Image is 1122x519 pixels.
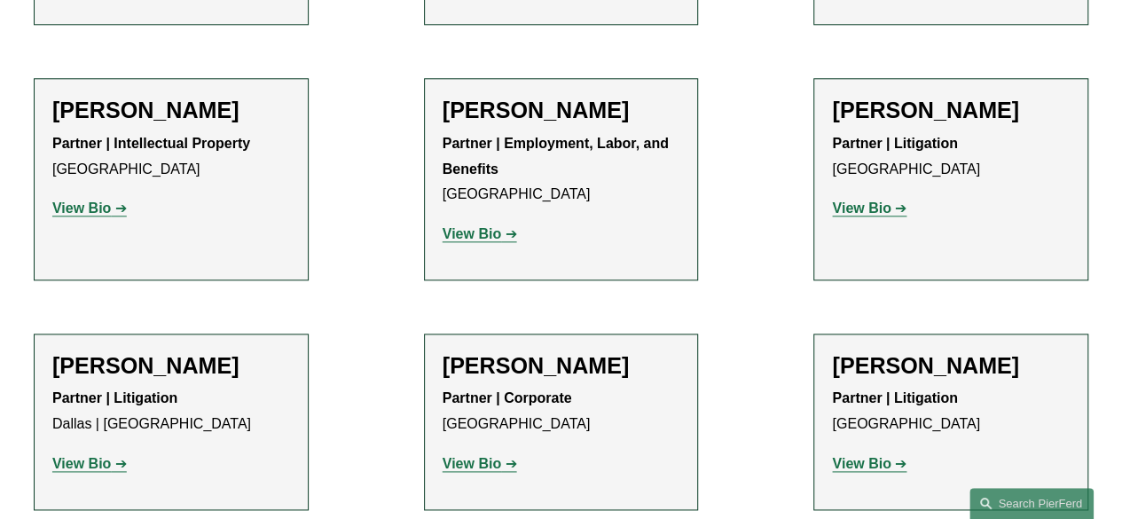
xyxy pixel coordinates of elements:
a: View Bio [52,456,127,471]
a: View Bio [443,226,517,241]
p: [GEOGRAPHIC_DATA] [443,386,680,437]
strong: View Bio [52,456,111,471]
strong: Partner | Litigation [832,136,957,151]
p: [GEOGRAPHIC_DATA] [832,131,1070,183]
strong: View Bio [832,456,891,471]
strong: Partner | Litigation [52,390,177,405]
a: View Bio [443,456,517,471]
strong: Partner | Employment, Labor, and Benefits [443,136,673,177]
a: View Bio [52,201,127,216]
strong: Partner | Litigation [832,390,957,405]
p: Dallas | [GEOGRAPHIC_DATA] [52,386,290,437]
h2: [PERSON_NAME] [443,97,680,123]
p: [GEOGRAPHIC_DATA] [443,131,680,208]
h2: [PERSON_NAME] [832,352,1070,379]
h2: [PERSON_NAME] [443,352,680,379]
p: [GEOGRAPHIC_DATA] [832,386,1070,437]
a: Search this site [969,488,1094,519]
h2: [PERSON_NAME] [52,97,290,123]
a: View Bio [832,456,906,471]
h2: [PERSON_NAME] [832,97,1070,123]
strong: View Bio [443,226,501,241]
strong: View Bio [443,456,501,471]
strong: Partner | Intellectual Property [52,136,250,151]
h2: [PERSON_NAME] [52,352,290,379]
strong: Partner | Corporate [443,390,572,405]
strong: View Bio [832,201,891,216]
p: [GEOGRAPHIC_DATA] [52,131,290,183]
a: View Bio [832,201,906,216]
strong: View Bio [52,201,111,216]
